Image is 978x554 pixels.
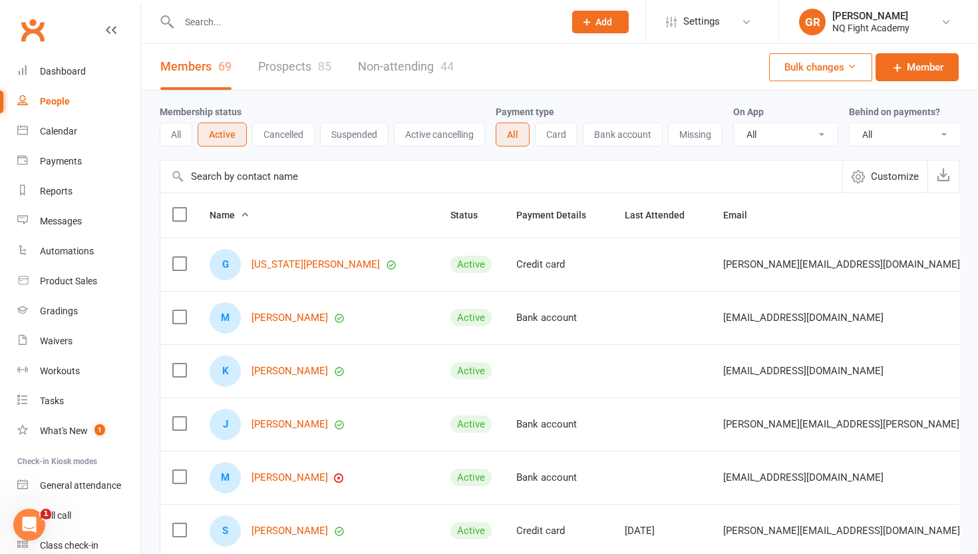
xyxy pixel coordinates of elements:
div: Active [450,309,492,326]
a: Payments [17,146,140,176]
button: Active [198,123,247,146]
span: [EMAIL_ADDRESS][DOMAIN_NAME] [723,358,884,384]
span: [PERSON_NAME][EMAIL_ADDRESS][DOMAIN_NAME] [723,252,960,277]
span: [PERSON_NAME][EMAIL_ADDRESS][DOMAIN_NAME] [723,518,960,543]
button: Last Attended [625,207,699,223]
div: Shantay [210,515,241,547]
button: Card [535,123,577,146]
a: Calendar [17,117,140,146]
a: Members69 [160,44,232,90]
div: Active [450,522,492,539]
a: Prospects85 [258,44,331,90]
span: Customize [871,168,919,184]
div: Automations [40,246,94,256]
a: Gradings [17,296,140,326]
span: Add [595,17,612,27]
button: Email [723,207,762,223]
div: 69 [218,59,232,73]
div: Georgia [210,249,241,280]
div: Marllin [210,302,241,334]
a: Workouts [17,356,140,386]
div: Roll call [40,510,71,521]
div: Reports [40,186,73,196]
button: Bank account [583,123,663,146]
a: [PERSON_NAME] [251,472,328,483]
div: 44 [440,59,454,73]
span: Payment Details [516,210,601,220]
a: Non-attending44 [358,44,454,90]
span: Member [907,59,943,75]
div: Active [450,362,492,380]
a: [PERSON_NAME] [251,312,328,324]
div: Active [450,415,492,433]
label: Payment type [496,107,554,117]
span: Last Attended [625,210,699,220]
button: Status [450,207,492,223]
button: Suspended [320,123,389,146]
div: Payments [40,156,82,166]
a: Clubworx [16,13,49,47]
div: Kent [210,356,241,387]
a: General attendance kiosk mode [17,471,140,501]
a: Waivers [17,326,140,356]
a: Member [876,53,959,81]
div: General attendance [40,480,121,491]
a: Product Sales [17,266,140,296]
a: Tasks [17,386,140,416]
a: People [17,87,140,117]
span: Status [450,210,492,220]
a: [PERSON_NAME] [251,366,328,377]
button: Payment Details [516,207,601,223]
button: Name [210,207,249,223]
span: Settings [683,7,720,37]
div: [DATE] [625,525,699,537]
div: GR [799,9,826,35]
a: [PERSON_NAME] [251,419,328,430]
div: 85 [318,59,331,73]
iframe: Intercom live chat [13,509,45,541]
div: Product Sales [40,276,97,286]
div: Gradings [40,306,78,316]
div: Workouts [40,366,80,376]
input: Search... [175,13,555,31]
div: Active [450,256,492,273]
a: Dashboard [17,57,140,87]
button: Add [572,11,629,33]
button: Bulk changes [769,53,872,81]
div: Bank account [516,312,601,324]
button: All [496,123,530,146]
button: All [160,123,192,146]
div: Bank account [516,472,601,483]
div: Messages [40,216,82,226]
a: [PERSON_NAME] [251,525,328,537]
div: Dashboard [40,66,86,77]
div: Credit card [516,259,601,270]
span: Name [210,210,249,220]
div: Justin [210,409,241,440]
div: Tasks [40,396,64,406]
div: What's New [40,425,88,436]
span: Email [723,210,762,220]
a: Roll call [17,501,140,531]
div: [PERSON_NAME] [832,10,909,22]
a: Reports [17,176,140,206]
span: 1 [94,424,105,435]
span: 1 [41,509,51,519]
input: Search by contact name [160,160,842,192]
span: [EMAIL_ADDRESS][DOMAIN_NAME] [723,465,884,490]
button: Active cancelling [394,123,485,146]
div: Class check-in [40,540,98,551]
div: People [40,96,70,107]
label: Behind on payments? [849,107,940,117]
div: Mason [210,462,241,493]
a: Automations [17,236,140,266]
div: Credit card [516,525,601,537]
div: Waivers [40,336,73,346]
a: [US_STATE][PERSON_NAME] [251,259,380,270]
a: What's New1 [17,416,140,446]
div: NQ Fight Academy [832,22,909,34]
a: Messages [17,206,140,236]
label: Membership status [160,107,242,117]
label: On App [733,107,764,117]
button: Customize [842,160,927,192]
